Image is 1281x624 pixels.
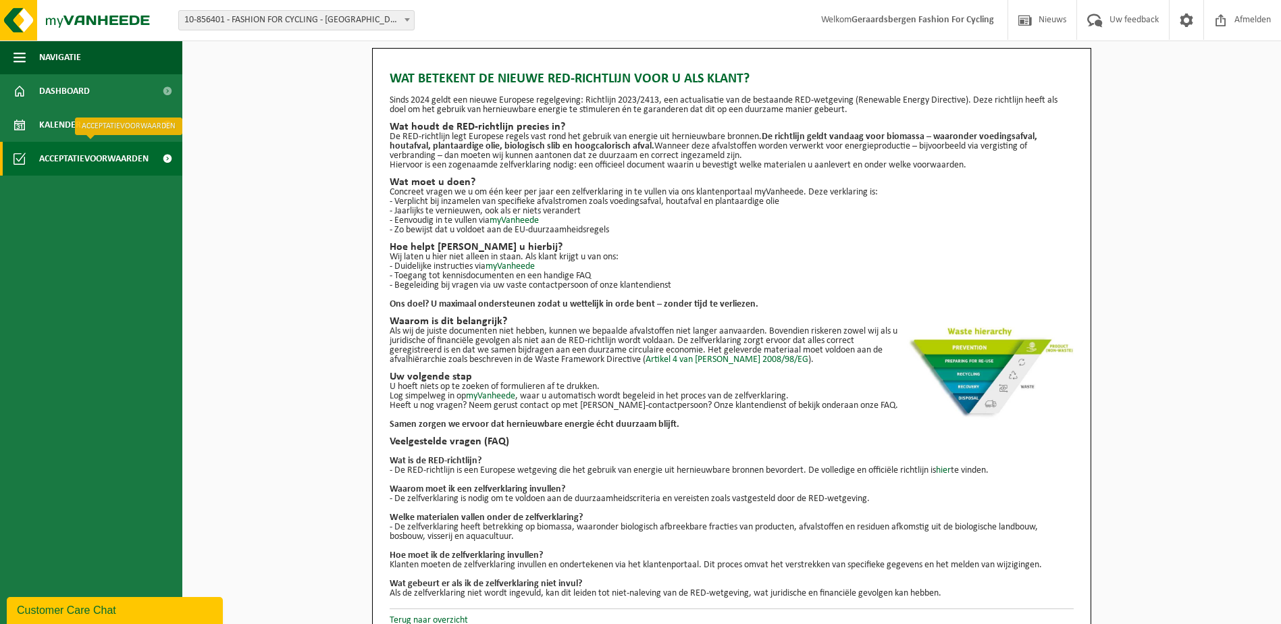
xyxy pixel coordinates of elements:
b: Hoe moet ik de zelfverklaring invullen? [390,550,543,561]
b: Wat gebeurt er als ik de zelfverklaring niet invul? [390,579,582,589]
p: Hiervoor is een zogenaamde zelfverklaring nodig: een officieel document waarin u bevestigt welke ... [390,161,1074,170]
p: - Begeleiding bij vragen via uw vaste contactpersoon of onze klantendienst [390,281,1074,290]
b: Waarom moet ik een zelfverklaring invullen? [390,484,565,494]
b: Samen zorgen we ervoor dat hernieuwbare energie écht duurzaam blijft. [390,419,679,430]
p: Als de zelfverklaring niet wordt ingevuld, kan dit leiden tot niet-naleving van de RED-wetgeving,... [390,589,1074,598]
p: - Duidelijke instructies via [390,262,1074,271]
h2: Hoe helpt [PERSON_NAME] u hierbij? [390,242,1074,253]
p: - Toegang tot kennisdocumenten en een handige FAQ [390,271,1074,281]
span: 10-856401 - FASHION FOR CYCLING - GERAARDSBERGEN [179,11,414,30]
h2: Waarom is dit belangrijk? [390,316,1074,327]
b: Wat is de RED-richtlijn? [390,456,481,466]
p: Wij laten u hier niet alleen in staan. Als klant krijgt u van ons: [390,253,1074,262]
p: - Zo bewijst dat u voldoet aan de EU-duurzaamheidsregels [390,226,1074,235]
a: myVanheede [486,261,535,271]
b: Welke materialen vallen onder de zelfverklaring? [390,513,583,523]
p: Als wij de juiste documenten niet hebben, kunnen we bepaalde afvalstoffen niet langer aanvaarden.... [390,327,1074,365]
span: Acceptatievoorwaarden [39,142,149,176]
a: myVanheede [466,391,515,401]
span: Kalender [39,108,81,142]
a: myVanheede [490,215,539,226]
h2: Uw volgende stap [390,371,1074,382]
span: Navigatie [39,41,81,74]
p: Sinds 2024 geldt een nieuwe Europese regelgeving: Richtlijn 2023/2413, een actualisatie van de be... [390,96,1074,115]
p: - De RED-richtlijn is een Europese wetgeving die het gebruik van energie uit hernieuwbare bronnen... [390,466,1074,475]
p: - Eenvoudig in te vullen via [390,216,1074,226]
p: - Verplicht bij inzamelen van specifieke afvalstromen zoals voedingsafval, houtafval en plantaard... [390,197,1074,207]
strong: De richtlijn geldt vandaag voor biomassa – waaronder voedingsafval, houtafval, plantaardige olie,... [390,132,1037,151]
span: 10-856401 - FASHION FOR CYCLING - GERAARDSBERGEN [178,10,415,30]
span: Dashboard [39,74,90,108]
p: - De zelfverklaring heeft betrekking op biomassa, waaronder biologisch afbreekbare fracties van p... [390,523,1074,542]
h2: Wat moet u doen? [390,177,1074,188]
p: De RED-richtlijn legt Europese regels vast rond het gebruik van energie uit hernieuwbare bronnen.... [390,132,1074,161]
strong: Ons doel? U maximaal ondersteunen zodat u wettelijk in orde bent – zonder tijd te verliezen. [390,299,758,309]
iframe: chat widget [7,594,226,624]
a: Artikel 4 van [PERSON_NAME] 2008/98/EG [646,355,808,365]
h2: Veelgestelde vragen (FAQ) [390,436,1074,447]
p: Klanten moeten de zelfverklaring invullen en ondertekenen via het klantenportaal. Dit proces omva... [390,561,1074,570]
span: Wat betekent de nieuwe RED-richtlijn voor u als klant? [390,69,750,89]
p: Concreet vragen we u om één keer per jaar een zelfverklaring in te vullen via ons klantenportaal ... [390,188,1074,197]
p: - Jaarlijks te vernieuwen, ook als er niets verandert [390,207,1074,216]
h2: Wat houdt de RED-richtlijn precies in? [390,122,1074,132]
p: Heeft u nog vragen? Neem gerust contact op met [PERSON_NAME]-contactpersoon? Onze klantendienst o... [390,401,1074,411]
strong: Geraardsbergen Fashion For Cycling [852,15,994,25]
p: U hoeft niets op te zoeken of formulieren af te drukken. Log simpelweg in op , waar u automatisch... [390,382,1074,401]
a: hier [936,465,951,475]
p: - De zelfverklaring is nodig om te voldoen aan de duurzaamheidscriteria en vereisten zoals vastge... [390,494,1074,504]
